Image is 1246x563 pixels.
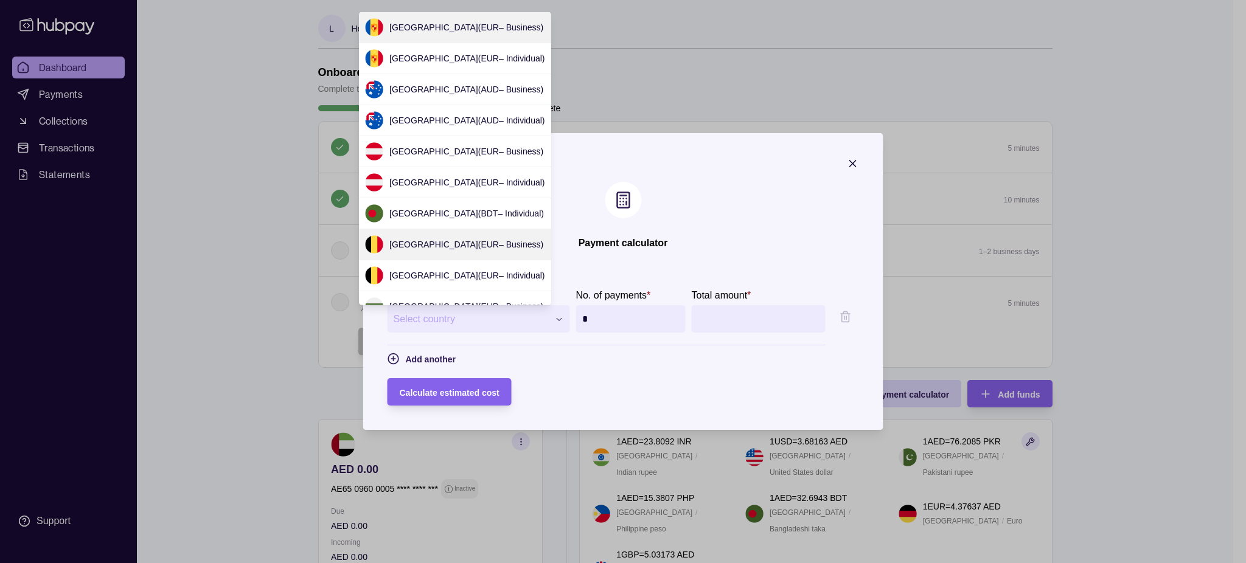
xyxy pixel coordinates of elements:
img: bd [365,204,383,223]
span: [GEOGRAPHIC_DATA] ( EUR – Business ) [389,240,543,249]
span: [GEOGRAPHIC_DATA] ( AUD – Business ) [389,85,543,94]
span: [GEOGRAPHIC_DATA] ( BDT – Individual ) [389,209,544,218]
img: ad [365,18,383,36]
img: au [365,80,383,98]
span: [GEOGRAPHIC_DATA] ( AUD – Individual ) [389,116,545,125]
img: be [365,235,383,254]
span: [GEOGRAPHIC_DATA] ( EUR – Business ) [389,147,543,156]
img: au [365,111,383,130]
img: ad [365,49,383,67]
img: bg [365,297,383,316]
span: [GEOGRAPHIC_DATA] ( EUR – Individual ) [389,178,545,187]
span: [GEOGRAPHIC_DATA] ( EUR – Business ) [389,22,543,32]
span: [GEOGRAPHIC_DATA] ( EUR – Individual ) [389,54,545,63]
img: be [365,266,383,285]
img: at [365,173,383,192]
img: at [365,142,383,161]
span: [GEOGRAPHIC_DATA] ( EUR – Business ) [389,302,543,311]
span: [GEOGRAPHIC_DATA] ( EUR – Individual ) [389,271,545,280]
